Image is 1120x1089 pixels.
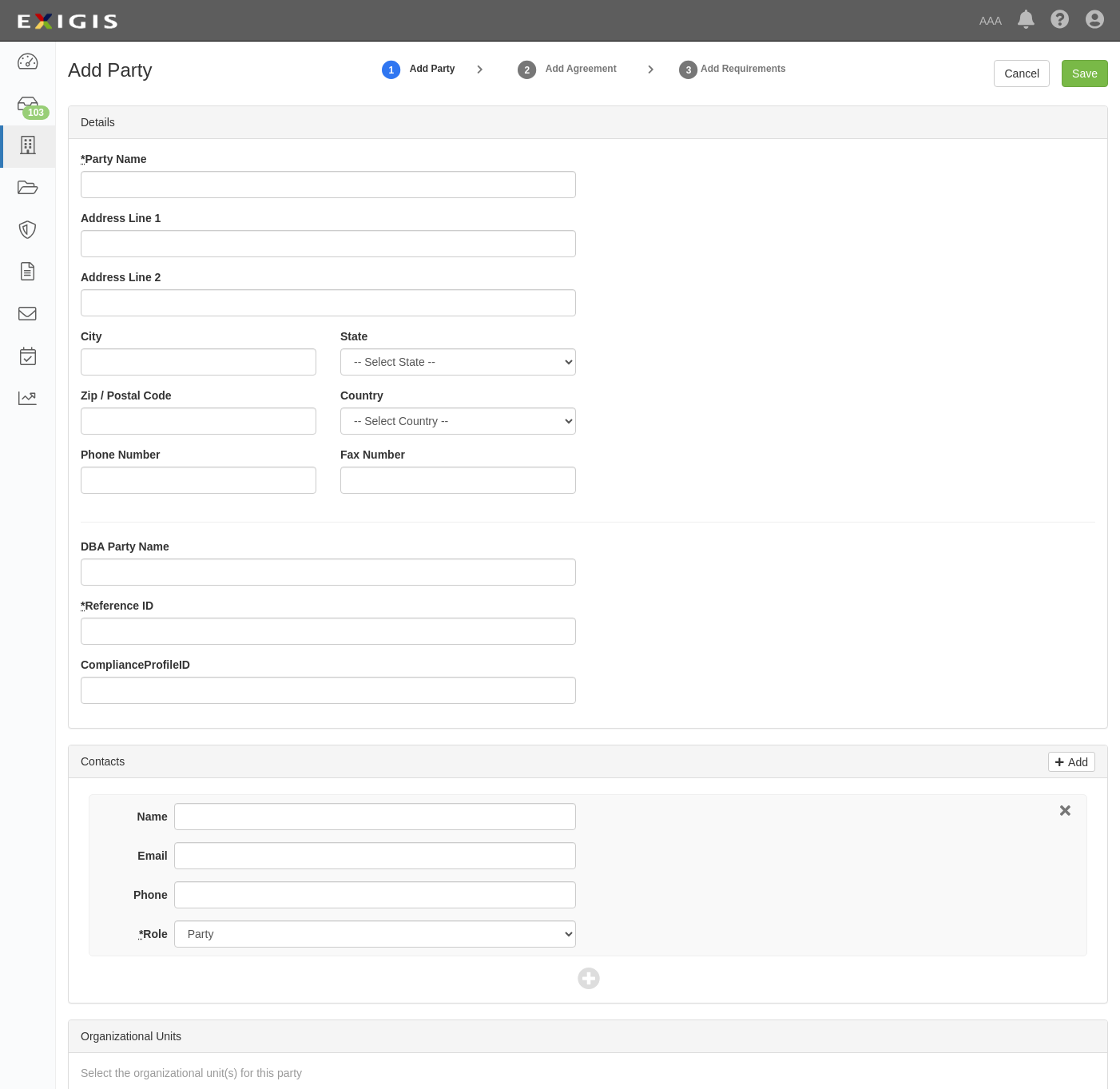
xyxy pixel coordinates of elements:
[117,926,174,942] label: Role
[81,210,161,226] label: Address Line 1
[410,62,455,76] strong: Add Party
[81,269,161,285] label: Address Line 2
[1062,60,1108,87] input: Save
[379,61,403,80] strong: 1
[81,447,161,463] label: Phone Number
[81,539,169,554] label: DBA Party Name
[22,105,50,120] div: 103
[81,599,85,612] abbr: required
[340,447,405,463] label: Fax Number
[69,745,1107,778] div: Contacts
[515,52,539,86] a: Add Agreement
[117,848,174,864] label: Email
[379,52,403,86] a: Add Party
[139,928,143,940] abbr: required
[117,809,174,825] label: Name
[69,1020,1107,1053] div: Organizational Units
[677,61,701,80] strong: 3
[117,887,174,903] label: Phone
[68,60,298,81] h1: Add Party
[1064,753,1088,771] p: Add
[971,5,1010,37] a: AAA
[69,106,1107,139] div: Details
[1048,752,1095,772] a: Add
[81,657,190,673] label: ComplianceProfileID
[701,63,786,74] strong: Add Requirements
[578,968,598,991] span: Add Contact
[12,7,122,36] img: logo-5460c22ac91f19d4615b14bd174203de0afe785f0fc80cf4dbbc73dc1793850b.png
[515,61,539,80] strong: 2
[1050,11,1070,30] i: Help Center - Complianz
[81,388,172,403] label: Zip / Postal Code
[340,388,383,403] label: Country
[994,60,1050,87] a: Cancel
[81,598,153,614] label: Reference ID
[69,1065,1107,1081] div: Select the organizational unit(s) for this party
[340,328,367,344] label: State
[546,63,617,74] strong: Add Agreement
[81,328,101,344] label: City
[81,153,85,165] abbr: required
[677,52,701,86] a: Set Requirements
[81,151,147,167] label: Party Name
